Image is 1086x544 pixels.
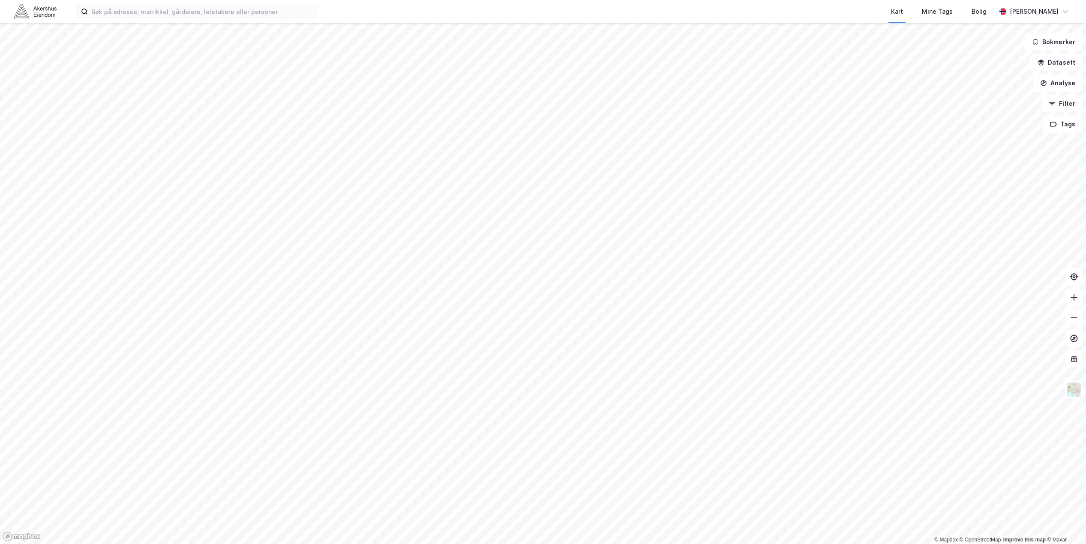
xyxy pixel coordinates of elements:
[934,537,958,543] a: Mapbox
[1030,54,1083,71] button: Datasett
[960,537,1001,543] a: OpenStreetMap
[1043,116,1083,133] button: Tags
[1066,382,1082,398] img: Z
[1003,537,1046,543] a: Improve this map
[922,6,953,17] div: Mine Tags
[1043,503,1086,544] iframe: Chat Widget
[1043,503,1086,544] div: Kontrollprogram for chat
[1041,95,1083,112] button: Filter
[14,4,57,19] img: akershus-eiendom-logo.9091f326c980b4bce74ccdd9f866810c.svg
[1025,33,1083,51] button: Bokmerker
[891,6,903,17] div: Kart
[1010,6,1059,17] div: [PERSON_NAME]
[972,6,987,17] div: Bolig
[88,5,317,18] input: Søk på adresse, matrikkel, gårdeiere, leietakere eller personer
[1033,75,1083,92] button: Analyse
[3,532,40,541] a: Mapbox homepage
